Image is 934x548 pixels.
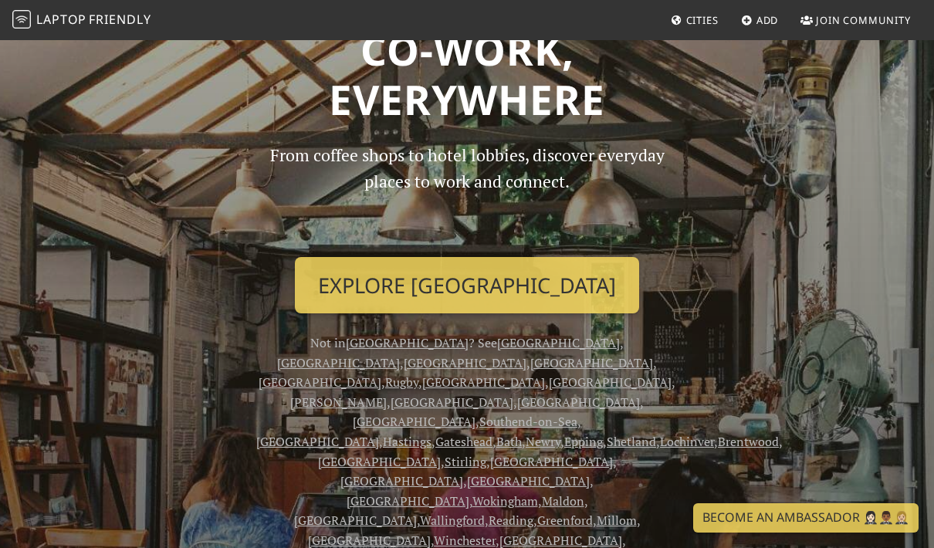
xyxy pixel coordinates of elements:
[526,433,560,450] a: Newry
[718,433,779,450] a: Brentwood
[404,354,526,371] a: [GEOGRAPHIC_DATA]
[294,512,417,529] a: [GEOGRAPHIC_DATA]
[479,413,577,430] a: Southend-on-Sea
[549,374,672,391] a: [GEOGRAPHIC_DATA]
[756,13,779,27] span: Add
[497,334,620,351] a: [GEOGRAPHIC_DATA]
[816,13,911,27] span: Join Community
[530,354,653,371] a: [GEOGRAPHIC_DATA]
[420,512,485,529] a: Wallingford
[383,433,431,450] a: Hastings
[12,10,31,29] img: LaptopFriendly
[422,374,545,391] a: [GEOGRAPHIC_DATA]
[542,492,584,509] a: Maldon
[256,142,678,245] p: From coffee shops to hotel lobbies, discover everyday places to work and connect.
[496,433,522,450] a: Bath
[445,453,486,470] a: Stirling
[490,453,613,470] a: [GEOGRAPHIC_DATA]
[607,433,656,450] a: Shetland
[346,334,469,351] a: [GEOGRAPHIC_DATA]
[597,512,637,529] a: Millom
[259,374,381,391] a: [GEOGRAPHIC_DATA]
[517,394,640,411] a: [GEOGRAPHIC_DATA]
[318,453,441,470] a: [GEOGRAPHIC_DATA]
[295,257,639,314] a: Explore [GEOGRAPHIC_DATA]
[693,503,919,533] a: Become an Ambassador 🤵🏻‍♀️🤵🏾‍♂️🤵🏼‍♀️
[735,6,785,34] a: Add
[537,512,593,529] a: Greenford
[340,472,463,489] a: [GEOGRAPHIC_DATA]
[794,6,917,34] a: Join Community
[435,433,492,450] a: Gateshead
[660,433,714,450] a: Lochinver
[256,433,379,450] a: [GEOGRAPHIC_DATA]
[391,394,513,411] a: [GEOGRAPHIC_DATA]
[564,433,603,450] a: Epping
[12,7,151,34] a: LaptopFriendly LaptopFriendly
[489,512,533,529] a: Reading
[472,492,538,509] a: Wokingham
[347,492,469,509] a: [GEOGRAPHIC_DATA]
[277,354,400,371] a: [GEOGRAPHIC_DATA]
[385,374,418,391] a: Rugby
[467,472,590,489] a: [GEOGRAPHIC_DATA]
[665,6,725,34] a: Cities
[353,413,475,430] a: [GEOGRAPHIC_DATA]
[290,394,387,411] a: [PERSON_NAME]
[36,11,86,28] span: Laptop
[89,11,151,28] span: Friendly
[36,25,898,123] h1: Co-work, Everywhere
[686,13,719,27] span: Cities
